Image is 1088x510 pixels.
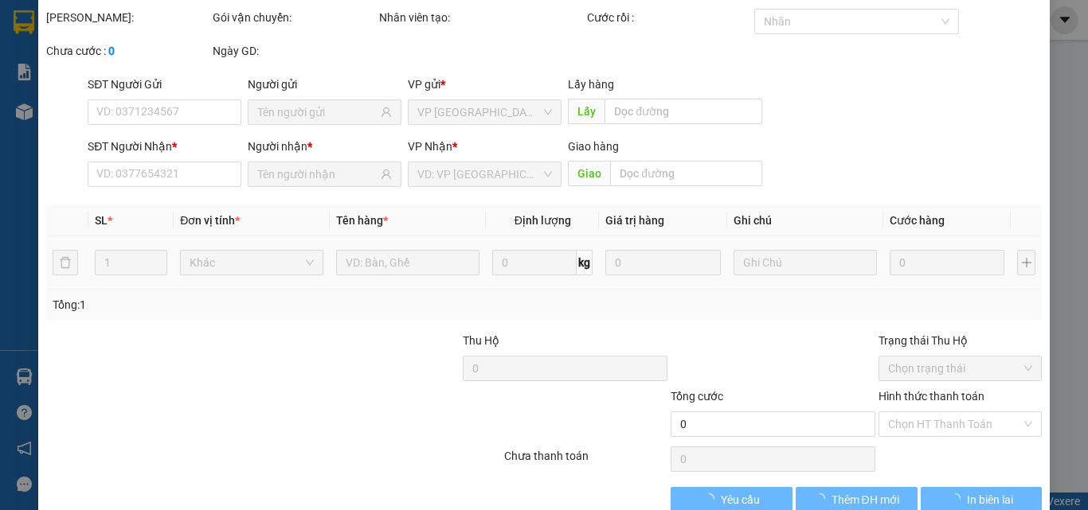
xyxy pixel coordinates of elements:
[568,161,610,186] span: Giao
[462,334,499,347] span: Thu Hộ
[879,390,984,403] label: Hình thức thanh toán
[95,214,108,227] span: SL
[408,140,452,153] span: VP Nhận
[381,107,392,118] span: user
[180,214,240,227] span: Đơn vị tính
[890,250,1004,275] input: 0
[381,169,392,180] span: user
[213,42,376,60] div: Ngày GD:
[134,60,219,73] b: [DOMAIN_NAME]
[967,491,1013,508] span: In biên lai
[190,251,314,274] span: Khác
[88,76,241,93] div: SĐT Người Gửi
[568,140,619,153] span: Giao hàng
[417,100,552,124] span: VP Sài Gòn
[103,23,153,153] b: BIÊN NHẬN GỬI HÀNG HÓA
[568,99,605,124] span: Lấy
[336,250,479,275] input: VD: Bàn, Ghế
[879,332,1042,349] div: Trạng thái Thu Hộ
[587,9,750,26] div: Cước rồi :
[813,493,831,504] span: loading
[248,76,401,93] div: Người gửi
[379,9,584,26] div: Nhân viên tạo:
[88,138,241,155] div: SĐT Người Nhận
[408,76,562,93] div: VP gửi
[248,138,401,155] div: Người nhận
[20,103,90,177] b: [PERSON_NAME]
[721,491,760,508] span: Yêu cầu
[134,76,219,95] li: (c) 2017
[1017,250,1035,275] button: plus
[605,250,720,275] input: 0
[514,214,570,227] span: Định lượng
[890,214,945,227] span: Cước hàng
[605,99,761,124] input: Dọc đường
[568,78,614,91] span: Lấy hàng
[671,390,723,403] span: Tổng cước
[173,20,211,58] img: logo.jpg
[610,161,761,186] input: Dọc đường
[53,296,421,313] div: Tổng: 1
[703,493,721,504] span: loading
[727,205,883,236] th: Ghi chú
[949,493,967,504] span: loading
[605,214,664,227] span: Giá trị hàng
[257,103,378,121] input: Tên người gửi
[53,250,78,275] button: delete
[831,491,898,508] span: Thêm ĐH mới
[46,42,209,60] div: Chưa cước :
[734,250,877,275] input: Ghi Chú
[336,214,388,227] span: Tên hàng
[46,9,209,26] div: [PERSON_NAME]:
[257,165,378,183] input: Tên người nhận
[577,250,593,275] span: kg
[888,356,1032,380] span: Chọn trạng thái
[503,447,669,475] div: Chưa thanh toán
[213,9,376,26] div: Gói vận chuyển:
[108,45,115,57] b: 0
